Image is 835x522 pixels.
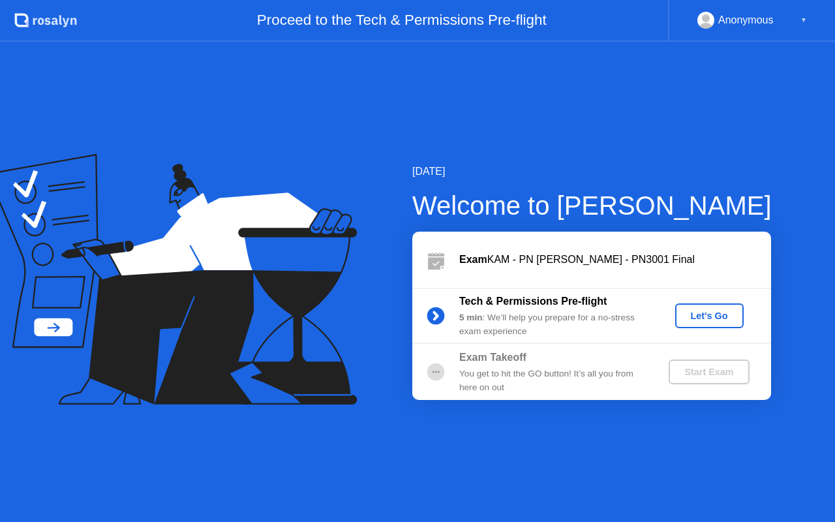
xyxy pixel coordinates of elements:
[459,254,487,265] b: Exam
[459,352,526,363] b: Exam Takeoff
[674,367,744,377] div: Start Exam
[459,296,607,307] b: Tech & Permissions Pre-flight
[412,164,772,179] div: [DATE]
[459,311,647,338] div: : We’ll help you prepare for a no-stress exam experience
[680,311,738,321] div: Let's Go
[675,303,744,328] button: Let's Go
[459,367,647,394] div: You get to hit the GO button! It’s all you from here on out
[800,12,807,29] div: ▼
[459,252,771,268] div: KAM - PN [PERSON_NAME] - PN3001 Final
[718,12,774,29] div: Anonymous
[412,186,772,225] div: Welcome to [PERSON_NAME]
[459,313,483,322] b: 5 min
[669,360,749,384] button: Start Exam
